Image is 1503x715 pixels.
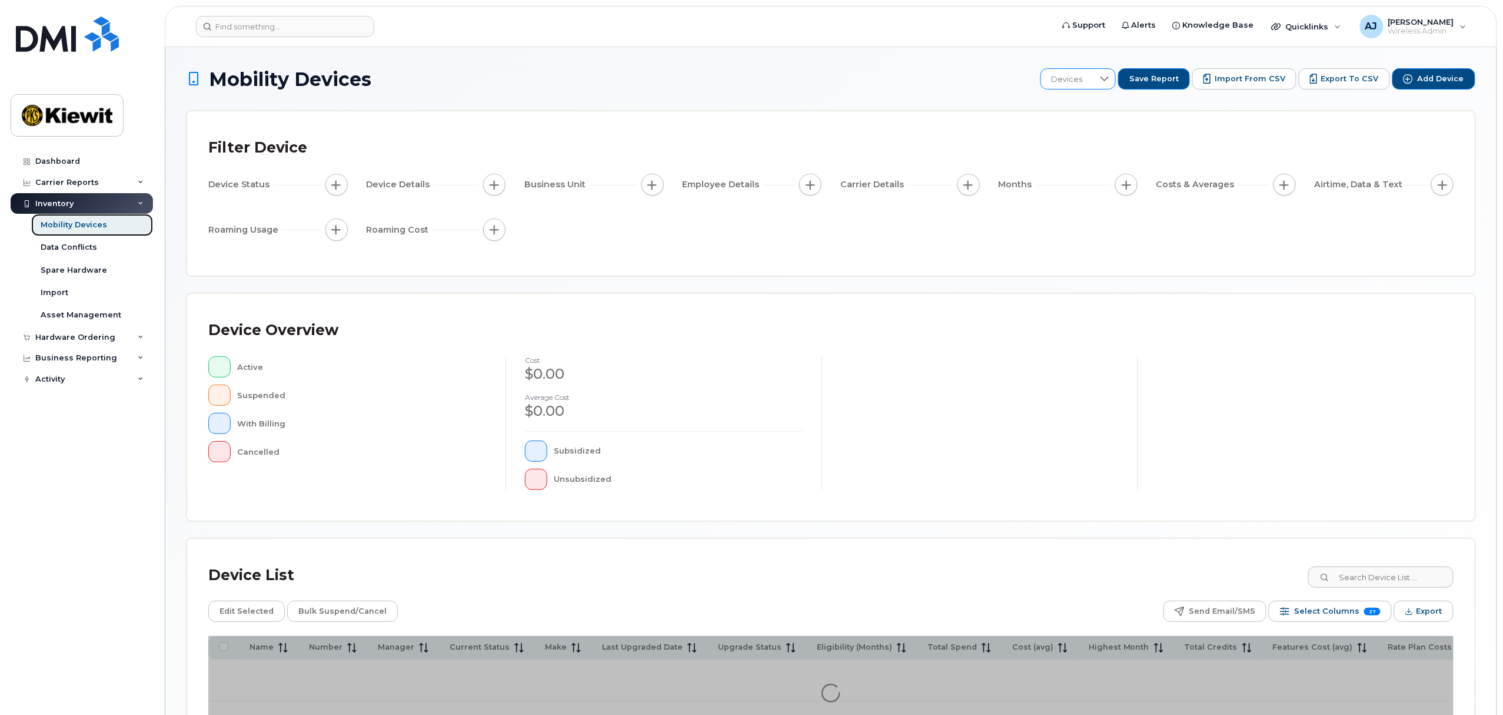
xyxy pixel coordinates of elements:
div: Device Overview [208,315,338,346]
button: Import from CSV [1192,68,1296,90]
h4: cost [525,356,803,364]
button: Export to CSV [1299,68,1390,90]
button: Export [1394,601,1454,622]
div: Device List [208,560,294,591]
span: Business Unit [524,178,589,191]
div: Filter Device [208,133,307,163]
button: Bulk Suspend/Cancel [287,601,398,622]
span: Mobility Devices [209,69,371,90]
button: Add Device [1392,68,1475,90]
div: $0.00 [525,364,803,384]
span: Months [999,178,1036,191]
div: Cancelled [238,441,487,462]
span: Export [1416,603,1442,620]
span: Roaming Cost [367,224,433,236]
span: Device Details [367,178,434,191]
span: Bulk Suspend/Cancel [298,603,387,620]
span: Save Report [1129,74,1179,84]
span: Costs & Averages [1156,178,1238,191]
span: Edit Selected [220,603,274,620]
button: Select Columns 27 [1269,601,1392,622]
div: Active [238,356,487,378]
span: Select Columns [1294,603,1359,620]
div: Suspended [238,385,487,406]
button: Edit Selected [208,601,285,622]
span: Import from CSV [1215,74,1285,84]
iframe: Messenger Launcher [1452,664,1494,706]
div: With Billing [238,413,487,434]
span: Airtime, Data & Text [1315,178,1406,191]
button: Send Email/SMS [1163,601,1266,622]
span: Send Email/SMS [1189,603,1255,620]
span: Add Device [1418,74,1464,84]
div: $0.00 [525,401,803,421]
span: Device Status [208,178,273,191]
span: 27 [1364,608,1381,615]
button: Save Report [1118,68,1190,90]
span: Devices [1041,69,1093,90]
h4: Average cost [525,393,803,401]
input: Search Device List ... [1308,567,1454,588]
span: Export to CSV [1321,74,1379,84]
div: Subsidized [554,441,803,462]
span: Roaming Usage [208,224,282,236]
span: Carrier Details [840,178,907,191]
span: Employee Details [683,178,763,191]
div: Unsubsidized [554,469,803,490]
